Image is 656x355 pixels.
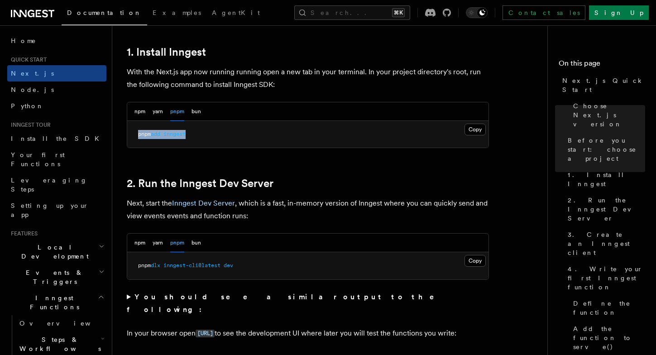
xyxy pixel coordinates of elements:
[170,234,184,252] button: pnpm
[11,177,87,193] span: Leveraging Steps
[163,131,186,137] span: inngest
[7,121,51,129] span: Inngest tour
[212,9,260,16] span: AgentKit
[464,255,486,267] button: Copy
[570,321,645,355] a: Add the function to serve()
[127,66,489,91] p: With the Next.js app now running running open a new tab in your terminal. In your project directo...
[564,226,645,261] a: 3. Create an Inngest client
[7,33,106,49] a: Home
[562,76,645,94] span: Next.js Quick Start
[127,291,489,316] summary: You should see a similar output to the following:
[7,130,106,147] a: Install the SDK
[163,262,220,269] span: inngest-cli@latest
[7,56,47,63] span: Quick start
[573,324,645,351] span: Add the function to serve()
[138,262,151,269] span: pnpm
[19,320,113,327] span: Overview
[392,8,405,17] kbd: ⌘K
[7,197,106,223] a: Setting up your app
[153,102,163,121] button: yarn
[192,102,201,121] button: bun
[7,65,106,82] a: Next.js
[11,36,36,45] span: Home
[224,262,233,269] span: dev
[16,315,106,331] a: Overview
[559,58,645,72] h4: On this page
[11,202,89,218] span: Setting up your app
[147,3,206,24] a: Examples
[568,264,645,292] span: 4. Write your first Inngest function
[11,102,44,110] span: Python
[7,82,106,98] a: Node.js
[7,264,106,290] button: Events & Triggers
[568,136,645,163] span: Before you start: choose a project
[589,5,649,20] a: Sign Up
[564,261,645,295] a: 4. Write your first Inngest function
[196,329,215,337] a: [URL]
[127,327,489,340] p: In your browser open to see the development UI where later you will test the functions you write:
[138,131,151,137] span: pnpm
[573,299,645,317] span: Define the function
[151,262,160,269] span: dlx
[294,5,410,20] button: Search...⌘K
[559,72,645,98] a: Next.js Quick Start
[573,101,645,129] span: Choose Next.js version
[570,295,645,321] a: Define the function
[153,234,163,252] button: yarn
[564,167,645,192] a: 1. Install Inngest
[11,70,54,77] span: Next.js
[16,335,101,353] span: Steps & Workflows
[62,3,147,25] a: Documentation
[172,199,235,207] a: Inngest Dev Server
[170,102,184,121] button: pnpm
[570,98,645,132] a: Choose Next.js version
[134,102,145,121] button: npm
[206,3,265,24] a: AgentKit
[151,131,160,137] span: add
[134,234,145,252] button: npm
[127,197,489,222] p: Next, start the , which is a fast, in-memory version of Inngest where you can quickly send and vi...
[7,243,99,261] span: Local Development
[7,98,106,114] a: Python
[11,151,65,168] span: Your first Functions
[153,9,201,16] span: Examples
[564,132,645,167] a: Before you start: choose a project
[568,230,645,257] span: 3. Create an Inngest client
[127,46,206,58] a: 1. Install Inngest
[464,124,486,135] button: Copy
[192,234,201,252] button: bun
[127,177,273,190] a: 2. Run the Inngest Dev Server
[7,172,106,197] a: Leveraging Steps
[7,239,106,264] button: Local Development
[11,135,105,142] span: Install the SDK
[568,196,645,223] span: 2. Run the Inngest Dev Server
[7,230,38,237] span: Features
[7,293,98,312] span: Inngest Functions
[7,290,106,315] button: Inngest Functions
[11,86,54,93] span: Node.js
[7,147,106,172] a: Your first Functions
[127,293,447,314] strong: You should see a similar output to the following:
[564,192,645,226] a: 2. Run the Inngest Dev Server
[7,268,99,286] span: Events & Triggers
[568,170,645,188] span: 1. Install Inngest
[67,9,142,16] span: Documentation
[503,5,585,20] a: Contact sales
[466,7,488,18] button: Toggle dark mode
